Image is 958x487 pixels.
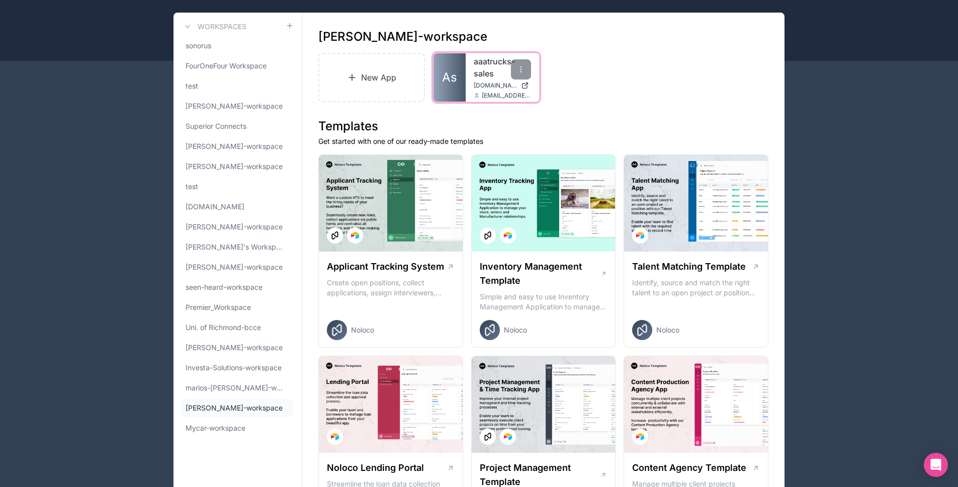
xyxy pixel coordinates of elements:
[182,57,294,75] a: FourOneFour Workspace
[327,260,444,274] h1: Applicant Tracking System
[318,53,425,102] a: New App
[186,363,282,373] span: Investa-Solutions-workspace
[186,202,244,212] span: [DOMAIN_NAME]
[632,278,760,298] p: Identify, source and match the right talent to an open project or position with our Talent Matchi...
[186,222,283,232] span: [PERSON_NAME]-workspace
[182,238,294,256] a: [PERSON_NAME]'s Workspace
[433,53,466,102] a: As
[182,258,294,276] a: [PERSON_NAME]-workspace
[351,231,359,239] img: Airtable Logo
[186,161,283,172] span: [PERSON_NAME]-workspace
[186,322,261,333] span: Uni. of Richmond-bcce
[474,82,531,90] a: [DOMAIN_NAME]
[182,379,294,397] a: marios-[PERSON_NAME]-workspace
[186,81,198,91] span: test
[182,178,294,196] a: test
[182,157,294,176] a: [PERSON_NAME]-workspace
[442,69,457,86] span: As
[186,262,283,272] span: [PERSON_NAME]-workspace
[182,278,294,296] a: seen-heard-workspace
[186,41,211,51] span: sonorus
[186,182,198,192] span: test
[480,260,600,288] h1: Inventory Management Template
[182,419,294,437] a: Mycar-workspace
[351,325,374,335] span: Noloco
[474,55,531,79] a: aaatrucks-sales
[182,198,294,216] a: [DOMAIN_NAME]
[186,61,267,71] span: FourOneFour Workspace
[186,302,251,312] span: Premier_Workspace
[186,343,283,353] span: [PERSON_NAME]-workspace
[318,136,768,146] p: Get started with one of our ready-made templates
[186,121,246,131] span: Superior Connects
[504,325,527,335] span: Noloco
[632,461,746,475] h1: Content Agency Template
[327,461,424,475] h1: Noloco Lending Portal
[182,21,246,33] a: Workspaces
[656,325,679,335] span: Noloco
[504,433,512,441] img: Airtable Logo
[318,118,768,134] h1: Templates
[636,231,644,239] img: Airtable Logo
[182,37,294,55] a: sonorus
[482,92,531,100] span: [EMAIL_ADDRESS][DOMAIN_NAME]
[474,82,517,90] span: [DOMAIN_NAME]
[186,423,245,433] span: Mycar-workspace
[186,101,283,111] span: [PERSON_NAME]-workspace
[186,282,263,292] span: seen-heard-workspace
[327,278,455,298] p: Create open positions, collect applications, assign interviewers, centralise candidate feedback a...
[182,77,294,95] a: test
[182,298,294,316] a: Premier_Workspace
[182,117,294,135] a: Superior Connects
[186,141,283,151] span: [PERSON_NAME]-workspace
[318,29,487,45] h1: [PERSON_NAME]-workspace
[182,97,294,115] a: [PERSON_NAME]-workspace
[632,260,746,274] h1: Talent Matching Template
[636,433,644,441] img: Airtable Logo
[182,359,294,377] a: Investa-Solutions-workspace
[186,383,286,393] span: marios-[PERSON_NAME]-workspace
[924,453,948,477] div: Open Intercom Messenger
[504,231,512,239] img: Airtable Logo
[182,318,294,337] a: Uni. of Richmond-bcce
[331,433,339,441] img: Airtable Logo
[198,22,246,32] h3: Workspaces
[182,218,294,236] a: [PERSON_NAME]-workspace
[480,292,607,312] p: Simple and easy to use Inventory Management Application to manage your stock, orders and Manufact...
[182,399,294,417] a: [PERSON_NAME]-workspace
[182,137,294,155] a: [PERSON_NAME]-workspace
[182,339,294,357] a: [PERSON_NAME]-workspace
[186,242,286,252] span: [PERSON_NAME]'s Workspace
[186,403,283,413] span: [PERSON_NAME]-workspace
